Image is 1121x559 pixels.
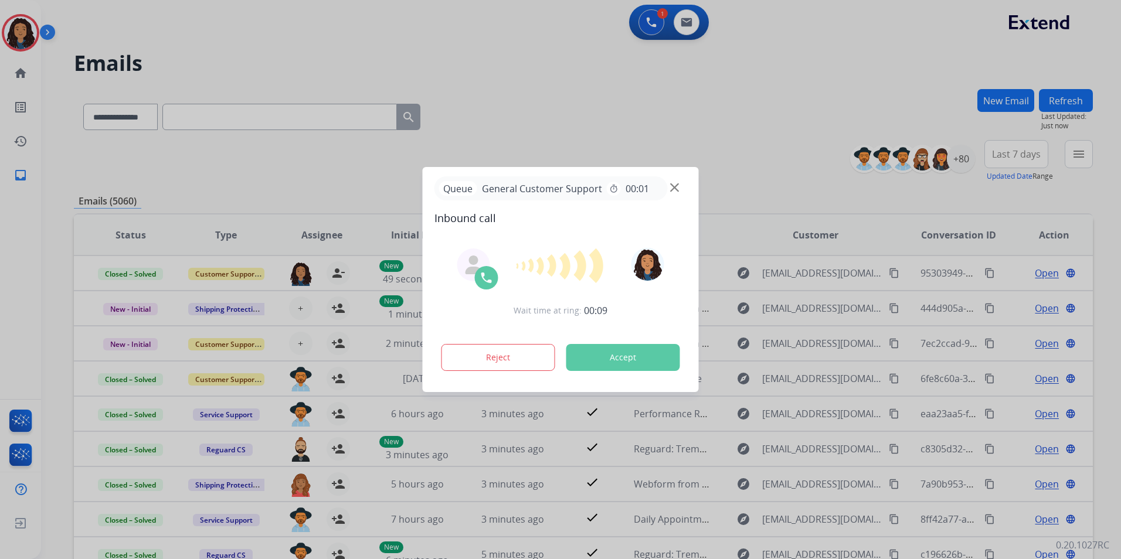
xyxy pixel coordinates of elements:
img: close-button [670,183,679,192]
span: Wait time at ring: [514,305,582,316]
img: agent-avatar [464,255,483,274]
p: Queue [439,181,477,196]
img: call-icon [480,271,494,285]
button: Accept [566,344,680,371]
span: 00:09 [584,304,607,318]
span: 00:01 [626,182,649,196]
img: avatar [631,248,664,281]
button: Reject [441,344,555,371]
mat-icon: timer [609,184,619,193]
span: General Customer Support [477,182,607,196]
p: 0.20.1027RC [1056,538,1109,552]
span: Inbound call [434,210,687,226]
